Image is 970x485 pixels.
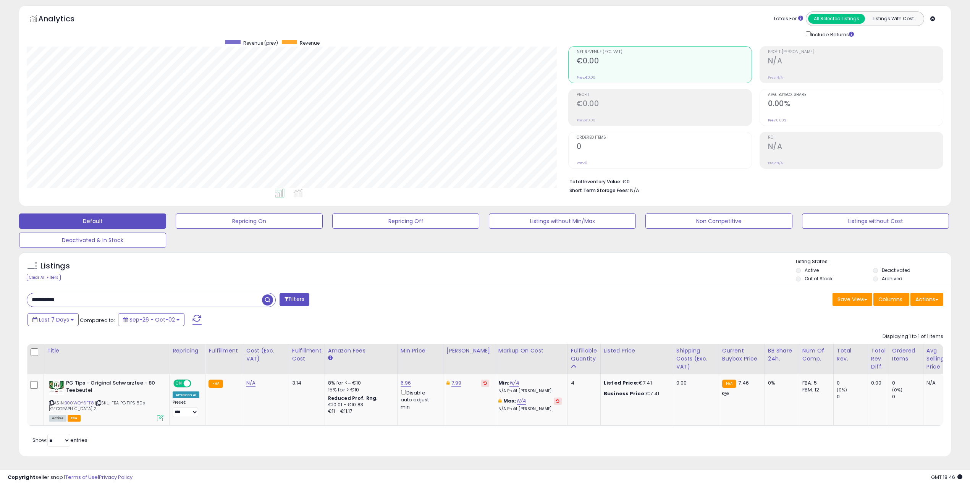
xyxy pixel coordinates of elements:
[931,474,962,481] span: 2025-10-10 18:46 GMT
[209,347,239,355] div: Fulfillment
[401,379,411,387] a: 6.96
[865,14,921,24] button: Listings With Cost
[768,347,796,363] div: BB Share 24h.
[498,347,564,355] div: Markup on Cost
[796,258,951,265] p: Listing States:
[892,380,923,386] div: 0
[8,474,133,481] div: seller snap | |
[604,379,639,386] b: Listed Price:
[808,14,865,24] button: All Selected Listings
[800,30,863,39] div: Include Returns
[49,380,64,395] img: 41n3WdCielL._SL40_.jpg
[509,379,519,387] a: N/A
[49,400,145,411] span: | SKU: FBA PG TIPS 80s [GEOGRAPHIC_DATA] 2
[328,386,391,393] div: 15% for > €10
[837,347,865,363] div: Total Rev.
[871,380,883,386] div: 0.00
[129,316,175,323] span: Sep-26 - Oct-02
[80,317,115,324] span: Compared to:
[246,347,286,363] div: Cost (Exc. VAT)
[498,379,510,386] b: Min:
[892,393,923,400] div: 0
[292,380,319,386] div: 3.14
[768,50,943,54] span: Profit [PERSON_NAME]
[892,347,920,363] div: Ordered Items
[38,13,89,26] h5: Analytics
[577,161,587,165] small: Prev: 0
[738,379,749,386] span: 7.46
[489,213,636,229] button: Listings without Min/Max
[926,347,954,371] div: Avg Selling Price
[577,118,595,123] small: Prev: €0.00
[68,415,81,422] span: FBA
[174,380,184,387] span: ON
[577,142,752,152] h2: 0
[280,293,309,306] button: Filters
[604,347,670,355] div: Listed Price
[49,415,66,422] span: All listings currently available for purchase on Amazon
[577,75,595,80] small: Prev: €0.00
[722,347,761,363] div: Current Buybox Price
[569,187,629,194] b: Short Term Storage Fees:
[66,380,159,396] b: PG Tips - Original Schwarztee - 80 Teebeutel
[328,380,391,386] div: 8% for <= €10
[892,387,903,393] small: (0%)
[577,136,752,140] span: Ordered Items
[332,213,479,229] button: Repricing Off
[768,136,943,140] span: ROI
[328,347,394,355] div: Amazon Fees
[300,40,320,46] span: Revenue
[40,261,70,272] h5: Listings
[676,380,713,386] div: 0.00
[99,474,133,481] a: Privacy Policy
[768,57,943,67] h2: N/A
[328,395,378,401] b: Reduced Prof. Rng.
[837,387,847,393] small: (0%)
[630,187,639,194] span: N/A
[495,344,567,374] th: The percentage added to the cost of goods (COGS) that forms the calculator for Min & Max prices.
[768,93,943,97] span: Avg. Buybox Share
[503,397,517,404] b: Max:
[805,267,819,273] label: Active
[328,355,333,362] small: Amazon Fees.
[577,93,752,97] span: Profit
[837,393,868,400] div: 0
[773,15,803,23] div: Totals For
[39,316,69,323] span: Last 7 Days
[27,313,79,326] button: Last 7 Days
[604,390,667,397] div: €7.41
[883,333,943,340] div: Displaying 1 to 1 of 1 items
[8,474,36,481] strong: Copyright
[768,142,943,152] h2: N/A
[802,380,828,386] div: FBA: 5
[32,436,87,444] span: Show: entries
[173,347,202,355] div: Repricing
[802,213,949,229] button: Listings without Cost
[246,379,255,387] a: N/A
[47,347,166,355] div: Title
[577,50,752,54] span: Net Revenue (Exc. VAT)
[517,397,526,405] a: N/A
[65,474,98,481] a: Terms of Use
[190,380,202,387] span: OFF
[837,380,868,386] div: 0
[569,176,938,186] li: €0
[802,347,830,363] div: Num of Comp.
[571,347,597,363] div: Fulfillable Quantity
[173,391,199,398] div: Amazon AI
[27,274,61,281] div: Clear All Filters
[292,347,322,363] div: Fulfillment Cost
[910,293,943,306] button: Actions
[498,388,562,394] p: N/A Profit [PERSON_NAME]
[768,75,783,80] small: Prev: N/A
[446,347,492,355] div: [PERSON_NAME]
[802,386,828,393] div: FBM: 12
[173,400,199,417] div: Preset:
[926,380,952,386] div: N/A
[645,213,792,229] button: Non Competitive
[498,406,562,412] p: N/A Profit [PERSON_NAME]
[882,275,902,282] label: Archived
[604,390,646,397] b: Business Price:
[328,402,391,408] div: €10.01 - €10.83
[65,400,94,406] a: B00WQY6FT8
